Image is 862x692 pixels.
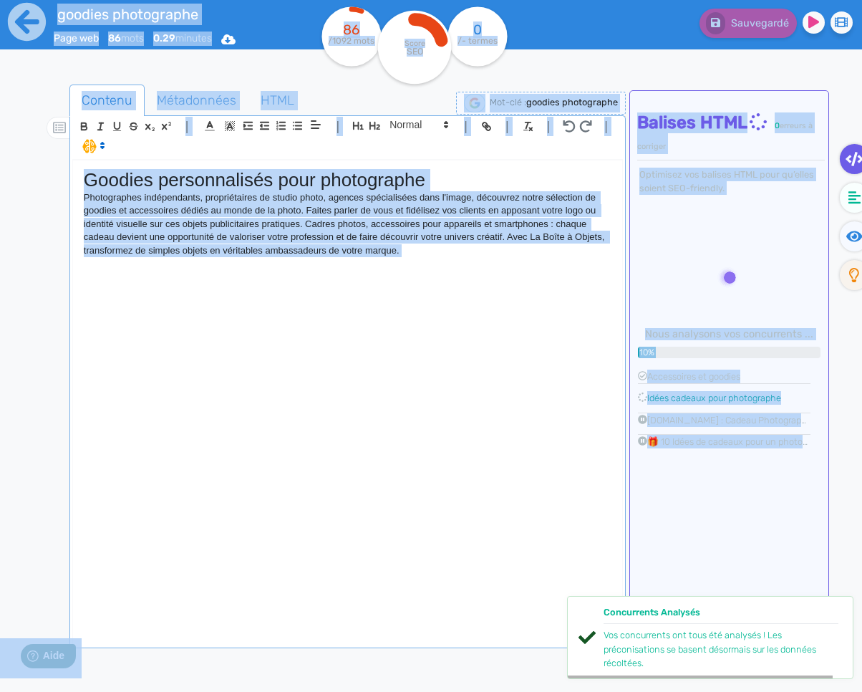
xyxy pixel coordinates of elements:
div: Concurrents Analysés [604,605,838,624]
a: Contenu [69,85,145,117]
input: title [54,3,312,26]
b: 0.29 [153,32,175,44]
a: Idées cadeaux pour photographe [647,393,781,403]
img: google-serp-logo.png [464,94,485,112]
span: Aligment [306,116,326,133]
tspan: 0 [473,21,482,38]
a: [DOMAIN_NAME] : Cadeau Photographe [647,415,812,426]
span: Mot-clé : [490,97,526,107]
tspan: 86 [343,21,359,38]
h1: Goodies personnalisés pour photographe [84,169,611,191]
a: Accessoires et goodies [647,371,740,382]
span: Métadonnées [145,81,248,120]
span: | [547,117,551,136]
h4: Balises HTML [637,112,825,154]
span: mots [108,32,144,44]
span: 10% [638,346,656,359]
span: 0 [775,121,780,130]
span: Page web [54,32,99,44]
span: | [604,117,608,136]
button: Sauvegardé [699,9,797,38]
span: Contenu [70,81,144,120]
span: | [185,117,189,136]
span: I.Assistant [76,138,110,155]
span: Sauvegardé [731,17,789,29]
span: HTML [249,81,306,120]
div: Optimisez vos balises HTML pour qu’elles soient SEO-friendly. [637,168,825,195]
span: minutes [153,32,212,44]
span: goodies photographe [526,97,618,107]
a: HTML [248,85,306,117]
tspan: SEO [406,46,422,57]
b: 86 [108,32,121,44]
span: | [464,117,468,136]
a: Métadonnées [145,85,248,117]
p: Photographes indépendants, propriétaires de studio photo, agences spécialisées dans l'image, déco... [84,191,611,257]
span: | [505,117,509,136]
div: Vos concurrents ont tous été analysés ! Les préconisations se basent désormais sur les données ré... [604,628,838,670]
span: erreurs à corriger [637,121,813,151]
tspan: /- termes [457,36,498,46]
h6: Nous analysons vos concurrents ... [638,328,820,340]
tspan: /1092 mots [328,36,374,46]
a: 🎁 10 Idées de cadeaux pour un photographe [647,436,831,447]
tspan: Score [404,39,425,48]
span: | [336,117,340,136]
